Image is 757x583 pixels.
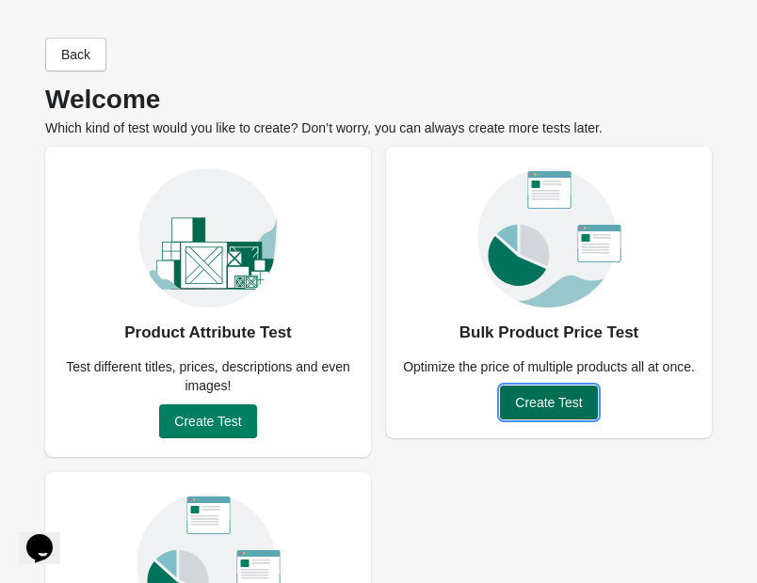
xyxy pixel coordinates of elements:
span: Back [61,47,90,62]
span: Create Test [515,395,582,410]
div: Optimize the price of multiple products all at once. [392,357,706,376]
div: Product Attribute Test [124,318,292,348]
button: Create Test [500,386,597,419]
span: Create Test [174,414,241,429]
button: Create Test [159,404,256,438]
iframe: chat widget [19,508,79,564]
div: Which kind of test would you like to create? Don’t worry, you can always create more tests later. [45,90,712,137]
div: Test different titles, prices, descriptions and even images! [45,357,371,395]
div: Bulk Product Price Test [459,318,639,348]
button: Back [45,38,106,71]
p: Welcome [45,90,712,109]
